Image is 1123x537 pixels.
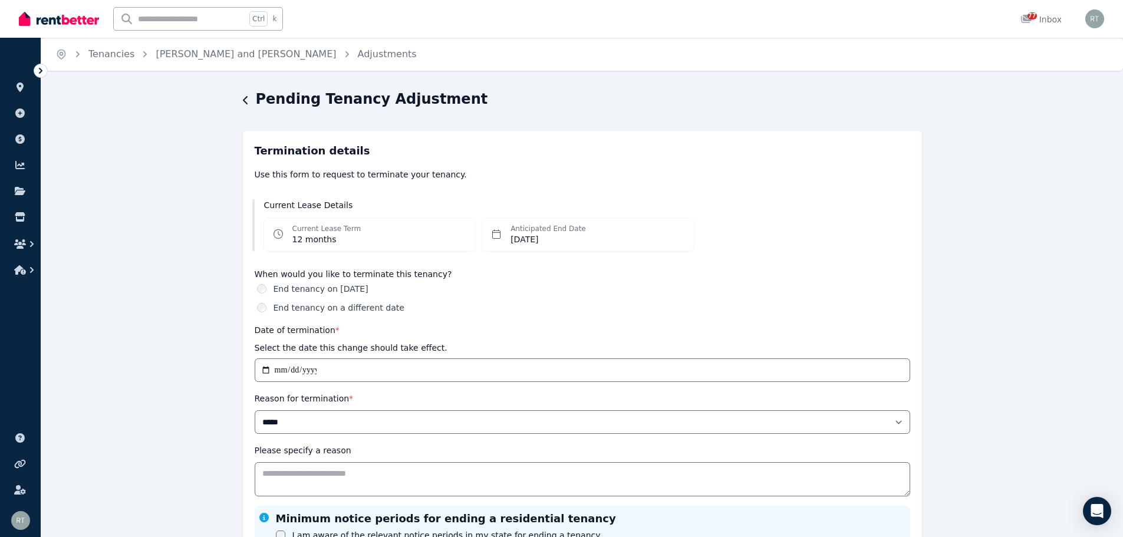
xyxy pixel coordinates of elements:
h3: Current Lease Details [264,199,913,211]
div: Open Intercom Messenger [1083,497,1111,525]
span: 77 [1028,12,1037,19]
label: Please specify a reason [255,446,351,455]
dd: 12 months [292,233,361,245]
label: Date of termination [255,325,340,335]
img: RentBetter [19,10,99,28]
p: Use this form to request to terminate your tenancy. [255,169,910,180]
a: Tenancies [88,48,134,60]
img: Rodney Tabone [1085,9,1104,28]
dd: [DATE] [511,233,586,245]
h1: Pending Tenancy Adjustment [256,90,488,108]
span: k [272,14,276,24]
p: Select the date this change should take effect. [255,342,447,354]
a: Adjustments [358,48,417,60]
a: [PERSON_NAME] and [PERSON_NAME] [156,48,336,60]
label: End tenancy on [DATE] [274,283,368,295]
nav: Breadcrumb [41,38,431,71]
h3: Termination details [255,143,910,159]
span: Ctrl [249,11,268,27]
dt: Anticipated End Date [511,224,586,233]
label: End tenancy on a different date [274,302,404,314]
label: Reason for termination [255,394,354,403]
h3: Minimum notice periods for ending a residential tenancy [276,510,616,527]
img: Rodney Tabone [11,511,30,530]
div: Inbox [1020,14,1062,25]
label: When would you like to terminate this tenancy? [255,270,910,278]
dt: Current Lease Term [292,224,361,233]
